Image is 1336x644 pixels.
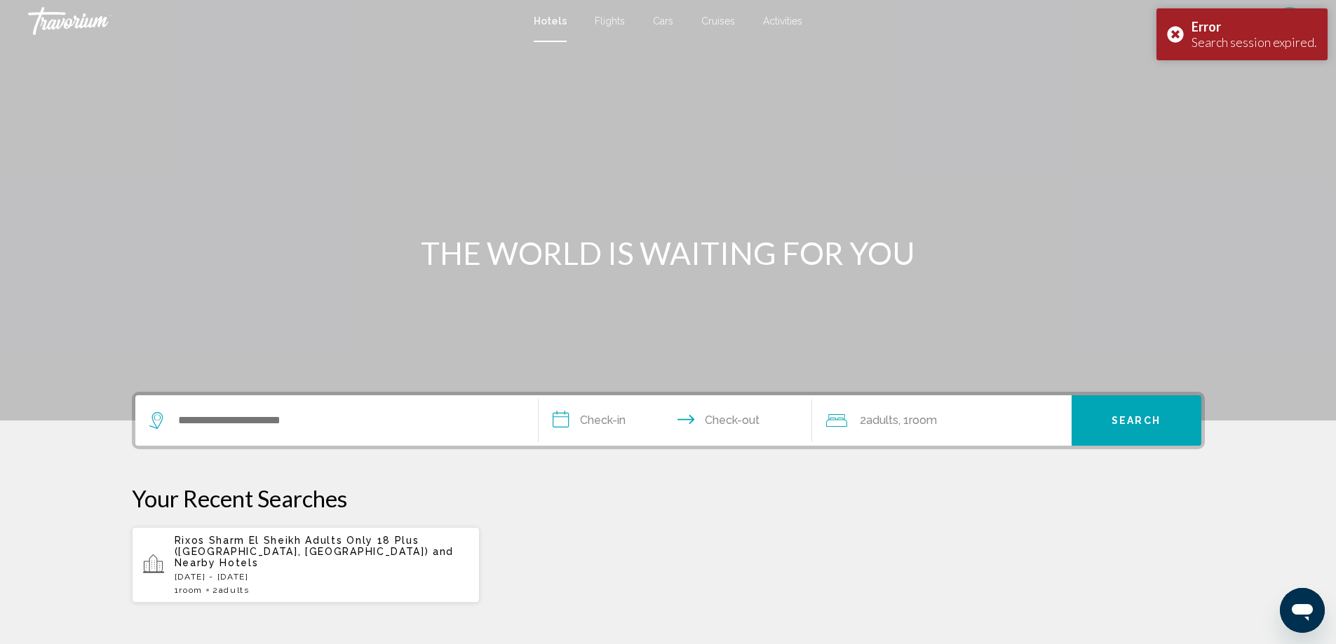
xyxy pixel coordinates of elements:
[1280,588,1325,633] iframe: Кнопка запуска окна обмена сообщениями
[866,413,898,427] span: Adults
[653,15,673,27] a: Cars
[212,585,250,595] span: 2
[701,15,735,27] a: Cruises
[28,7,520,35] a: Travorium
[1271,6,1308,36] button: User Menu
[1112,416,1161,427] span: Search
[405,235,931,271] h1: THE WORLD IS WAITING FOR YOU
[175,572,469,582] p: [DATE] - [DATE]
[898,411,937,430] span: , 1
[812,395,1072,446] button: Travelers: 2 adults, 0 children
[909,413,937,427] span: Room
[175,546,454,568] span: and Nearby Hotels
[534,15,567,27] a: Hotels
[175,585,203,595] span: 1
[595,15,625,27] a: Flights
[539,395,812,446] button: Check in and out dates
[132,484,1205,512] p: Your Recent Searches
[132,526,480,603] button: Rixos Sharm El Sheikh Adults Only 18 Plus ([GEOGRAPHIC_DATA], [GEOGRAPHIC_DATA]) and Nearby Hotel...
[860,411,898,430] span: 2
[1192,34,1317,50] div: Search session expired.
[179,585,203,595] span: Room
[219,585,250,595] span: Adults
[1192,19,1317,34] div: Error
[175,535,429,557] span: Rixos Sharm El Sheikh Adults Only 18 Plus ([GEOGRAPHIC_DATA], [GEOGRAPHIC_DATA])
[135,395,1201,446] div: Search widget
[1072,395,1201,446] button: Search
[763,15,802,27] a: Activities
